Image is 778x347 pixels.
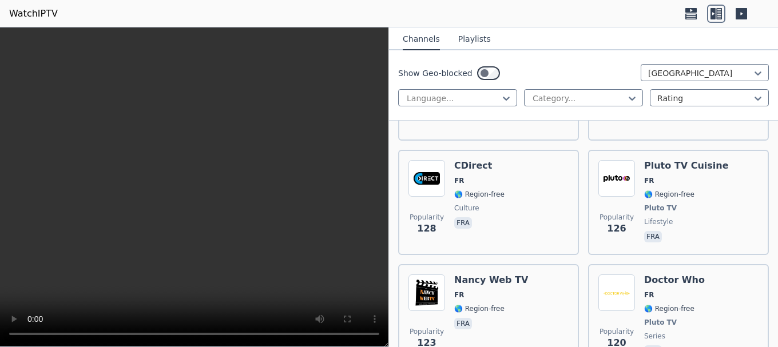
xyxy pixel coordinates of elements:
h6: CDirect [454,160,505,171]
img: Nancy Web TV [408,274,445,311]
img: CDirect [408,160,445,197]
span: FR [454,290,464,300]
img: Doctor Who [598,274,635,311]
span: lifestyle [644,217,673,226]
button: Channels [403,29,440,50]
a: WatchIPTV [9,7,58,21]
span: FR [454,176,464,185]
span: Popularity [600,213,634,222]
h6: Nancy Web TV [454,274,528,286]
h6: Pluto TV Cuisine [644,160,729,171]
span: 🌎 Region-free [454,304,505,313]
span: Popularity [600,327,634,336]
span: 🌎 Region-free [644,190,694,199]
span: FR [644,176,654,185]
span: Pluto TV [644,204,677,213]
p: fra [454,318,472,329]
h6: Doctor Who [644,274,705,286]
p: fra [644,231,662,242]
label: Show Geo-blocked [398,67,473,79]
span: 🌎 Region-free [454,190,505,199]
p: fra [454,217,472,229]
span: culture [454,204,479,213]
span: Popularity [410,327,444,336]
span: FR [644,290,654,300]
span: 126 [607,222,626,236]
span: 128 [417,222,436,236]
span: Popularity [410,213,444,222]
button: Playlists [458,29,491,50]
span: series [644,332,665,341]
img: Pluto TV Cuisine [598,160,635,197]
span: Pluto TV [644,318,677,327]
span: 🌎 Region-free [644,304,694,313]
